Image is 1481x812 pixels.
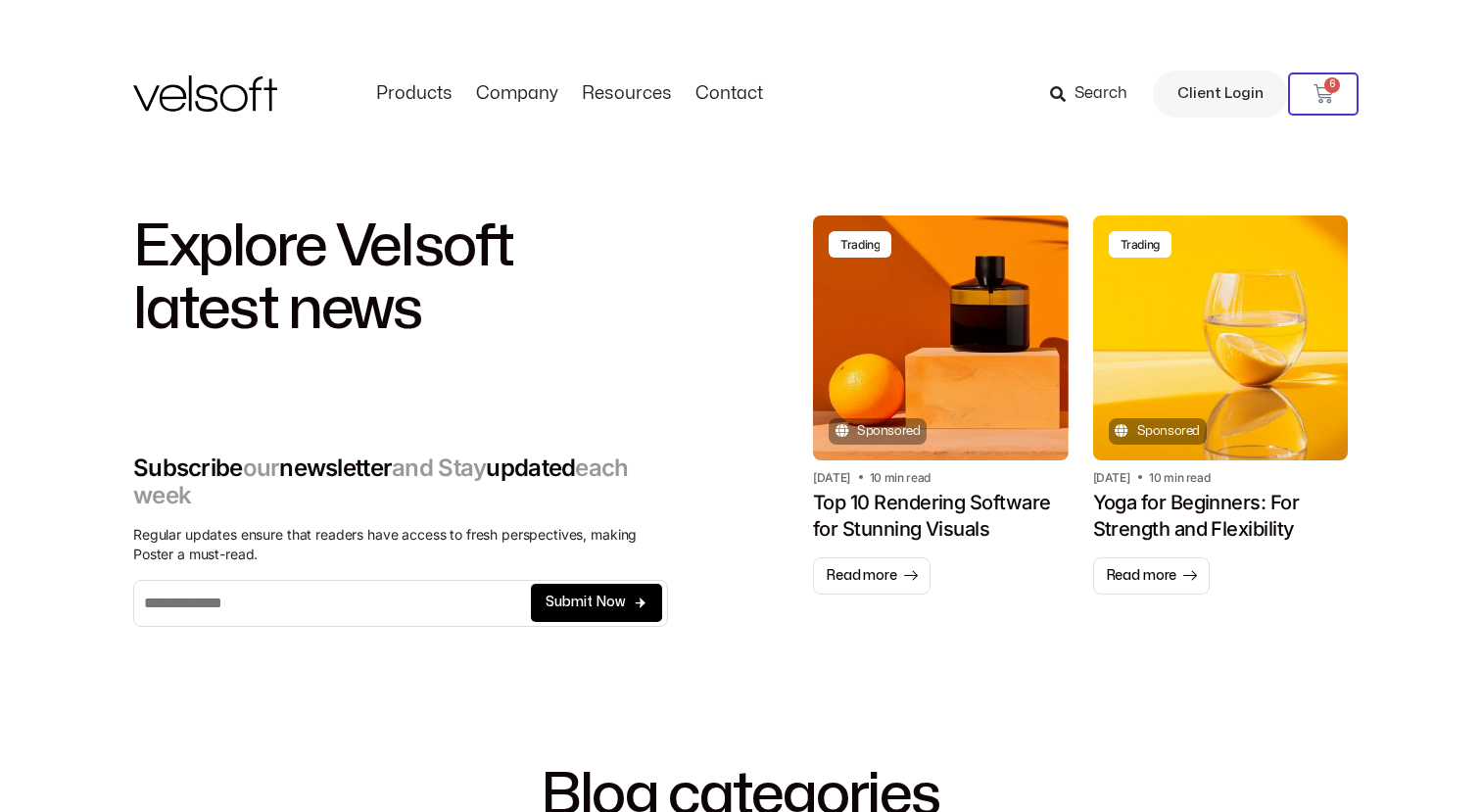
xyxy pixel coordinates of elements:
[1075,81,1127,107] span: Search
[1153,71,1288,118] a: Client Login
[570,83,684,105] a: ResourcesMenu Toggle
[1106,566,1177,586] span: Read more
[133,454,668,509] h2: Subscribe newsletter updated
[1093,557,1211,595] a: Read more
[531,584,662,621] button: Submit Now
[464,83,570,105] a: CompanyMenu Toggle
[1149,470,1210,486] h2: 10 min read
[392,454,486,482] span: and Stay
[1288,72,1359,116] a: 6
[1121,237,1160,252] div: Trading
[813,470,850,486] h2: [DATE]
[870,470,931,486] h2: 10 min read
[813,490,1069,543] h1: Top 10 Rendering Software for Stunning Visuals
[1050,77,1141,111] a: Search
[1093,470,1130,486] h2: [DATE]
[840,237,880,252] div: Trading
[684,83,775,105] a: ContactMenu Toggle
[133,75,277,112] img: Velsoft Training Materials
[364,83,775,105] nav: Menu
[364,83,464,105] a: ProductsMenu Toggle
[1177,81,1264,107] span: Client Login
[133,525,668,564] div: Regular updates ensure that readers have access to fresh perspectives, making Poster a must-read.
[243,454,280,482] span: our
[133,454,629,509] span: each week
[1324,77,1340,93] span: 6
[133,215,668,341] h2: Explore Velsoft latest news
[1093,490,1349,543] h1: Yoga for Beginners: For Strength and Flexibility
[813,557,931,595] a: Read more
[826,566,897,586] span: Read more
[852,418,920,445] span: Sponsored
[1132,418,1200,445] span: Sponsored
